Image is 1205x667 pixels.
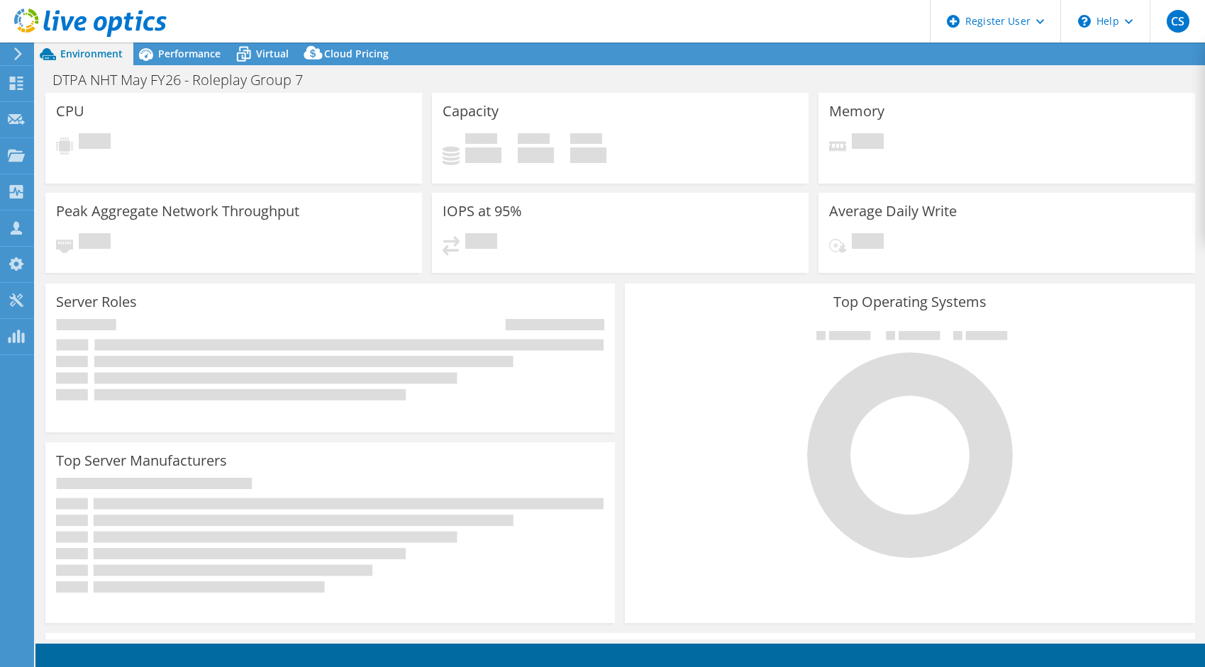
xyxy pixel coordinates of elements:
[852,233,884,252] span: Pending
[570,133,602,147] span: Total
[56,294,137,310] h3: Server Roles
[46,72,325,88] h1: DTPA NHT May FY26 - Roleplay Group 7
[1078,15,1091,28] svg: \n
[465,133,497,147] span: Used
[570,147,606,163] h4: 0 GiB
[852,133,884,152] span: Pending
[518,147,554,163] h4: 0 GiB
[829,203,957,219] h3: Average Daily Write
[635,294,1184,310] h3: Top Operating Systems
[60,47,123,60] span: Environment
[465,233,497,252] span: Pending
[465,147,501,163] h4: 0 GiB
[829,103,884,119] h3: Memory
[158,47,221,60] span: Performance
[443,203,522,219] h3: IOPS at 95%
[256,47,289,60] span: Virtual
[56,453,227,469] h3: Top Server Manufacturers
[443,103,499,119] h3: Capacity
[56,203,299,219] h3: Peak Aggregate Network Throughput
[79,233,111,252] span: Pending
[324,47,389,60] span: Cloud Pricing
[518,133,550,147] span: Free
[1167,10,1189,33] span: CS
[56,103,84,119] h3: CPU
[79,133,111,152] span: Pending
